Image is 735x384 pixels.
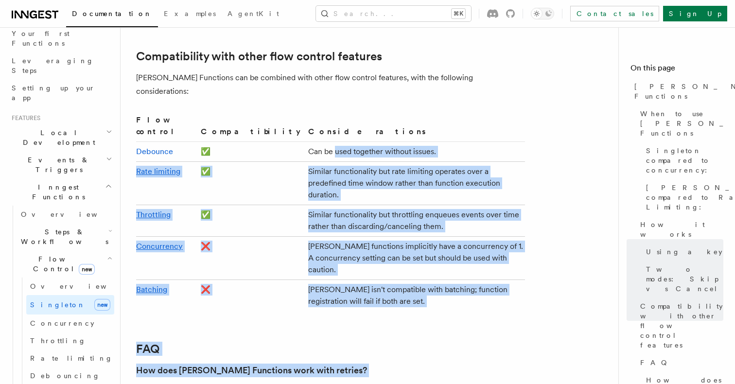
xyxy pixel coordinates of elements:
[642,179,723,216] a: [PERSON_NAME] compared to Rate Limiting:
[304,142,525,162] td: Can be used together without issues.
[8,114,40,122] span: Features
[570,6,659,21] a: Contact sales
[30,372,100,380] span: Debouncing
[8,79,114,106] a: Setting up your app
[136,242,183,251] a: Concurrency
[17,227,108,246] span: Steps & Workflows
[21,210,121,218] span: Overview
[30,319,94,327] span: Concurrency
[304,205,525,237] td: Similar functionality but throttling enqueues events over time rather than discarding/canceling t...
[164,10,216,17] span: Examples
[222,3,285,26] a: AgentKit
[17,223,114,250] button: Steps & Workflows
[79,264,95,275] span: new
[304,237,525,280] td: [PERSON_NAME] functions implicitly have a concurrency of 1. A concurrency setting can be set but ...
[136,114,197,142] th: Flow control
[316,6,471,21] button: Search...⌘K
[8,124,114,151] button: Local Development
[136,71,525,98] p: [PERSON_NAME] Functions can be combined with other flow control features, with the following cons...
[304,114,525,142] th: Considerations
[136,147,173,156] a: Debounce
[642,142,723,179] a: Singleton compared to concurrency:
[452,9,465,18] kbd: ⌘K
[663,6,727,21] a: Sign Up
[8,155,106,175] span: Events & Triggers
[30,337,86,345] span: Throttling
[8,182,105,202] span: Inngest Functions
[636,297,723,354] a: Compatibility with other flow control features
[136,364,367,377] a: How does [PERSON_NAME] Functions work with retries?
[26,295,114,314] a: Singletonnew
[26,314,114,332] a: Concurrency
[136,285,167,294] a: Batching
[30,354,113,362] span: Rate limiting
[646,264,723,294] span: Two modes: Skip vs Cancel
[642,261,723,297] a: Two modes: Skip vs Cancel
[8,52,114,79] a: Leveraging Steps
[72,10,152,17] span: Documentation
[26,332,114,349] a: Throttling
[66,3,158,27] a: Documentation
[26,278,114,295] a: Overview
[640,220,723,239] span: How it works
[17,254,107,274] span: Flow Control
[630,78,723,105] a: [PERSON_NAME] Functions
[8,151,114,178] button: Events & Triggers
[8,178,114,206] button: Inngest Functions
[636,354,723,371] a: FAQ
[12,84,95,102] span: Setting up your app
[227,10,279,17] span: AgentKit
[94,299,110,311] span: new
[197,142,304,162] td: ✅
[642,243,723,261] a: Using a key
[304,280,525,312] td: [PERSON_NAME] isn't compatible with batching; function registration will fail if both are set.
[636,216,723,243] a: How it works
[136,342,159,356] a: FAQ
[136,50,382,63] a: Compatibility with other flow control features
[17,250,114,278] button: Flow Controlnew
[197,114,304,142] th: Compatibility
[158,3,222,26] a: Examples
[636,105,723,142] a: When to use [PERSON_NAME] Functions
[197,237,304,280] td: ❌
[630,62,723,78] h4: On this page
[197,280,304,312] td: ❌
[136,210,171,219] a: Throttling
[646,247,722,257] span: Using a key
[531,8,554,19] button: Toggle dark mode
[30,282,130,290] span: Overview
[640,358,672,367] span: FAQ
[8,25,114,52] a: Your first Functions
[197,205,304,237] td: ✅
[26,349,114,367] a: Rate limiting
[136,167,180,176] a: Rate limiting
[12,30,70,47] span: Your first Functions
[197,162,304,205] td: ✅
[640,301,723,350] span: Compatibility with other flow control features
[8,128,106,147] span: Local Development
[304,162,525,205] td: Similar functionality but rate limiting operates over a predefined time window rather than functi...
[12,57,94,74] span: Leveraging Steps
[30,301,86,309] span: Singleton
[17,206,114,223] a: Overview
[646,146,723,175] span: Singleton compared to concurrency:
